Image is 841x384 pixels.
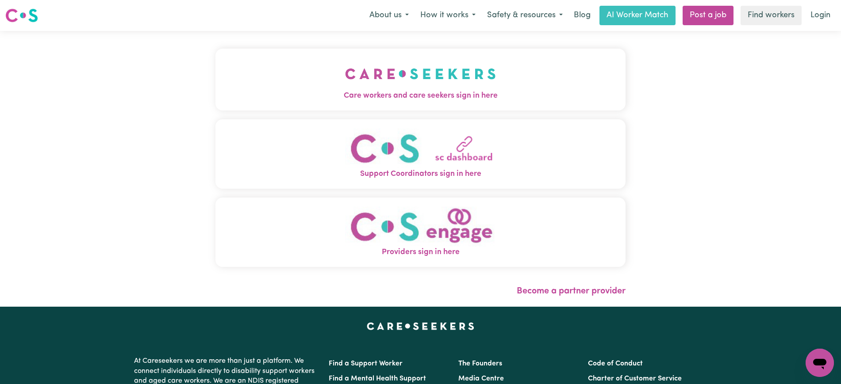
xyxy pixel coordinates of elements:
span: Support Coordinators sign in here [215,168,626,180]
button: How it works [415,6,481,25]
a: The Founders [458,360,502,367]
a: Careseekers home page [367,323,474,330]
iframe: Button to launch messaging window [806,349,834,377]
span: Care workers and care seekers sign in here [215,90,626,102]
a: Blog [568,6,596,25]
img: Careseekers logo [5,8,38,23]
a: Careseekers logo [5,5,38,26]
a: Find a Support Worker [329,360,403,367]
button: Care workers and care seekers sign in here [215,49,626,110]
a: Login [805,6,836,25]
button: Safety & resources [481,6,568,25]
span: Providers sign in here [215,247,626,258]
a: Become a partner provider [517,287,626,296]
a: Media Centre [458,375,504,382]
button: Support Coordinators sign in here [215,119,626,189]
a: Find workers [741,6,802,25]
a: Charter of Customer Service [588,375,682,382]
a: AI Worker Match [599,6,676,25]
a: Code of Conduct [588,360,643,367]
a: Post a job [683,6,733,25]
button: About us [364,6,415,25]
button: Providers sign in here [215,198,626,267]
